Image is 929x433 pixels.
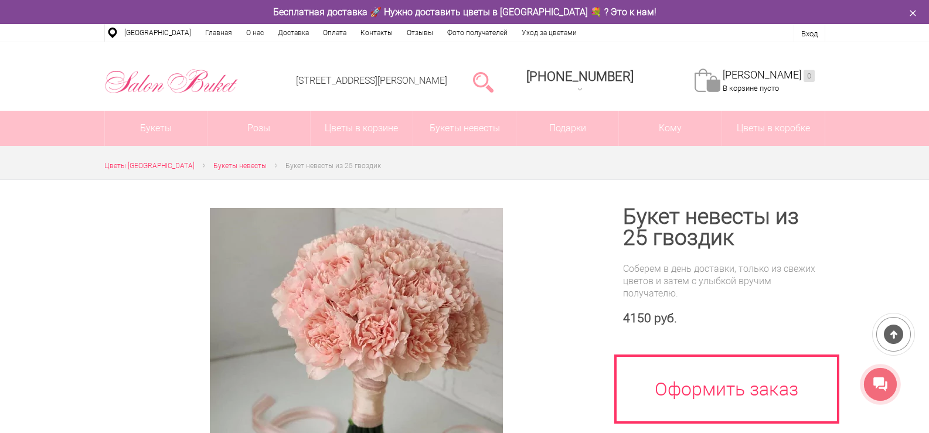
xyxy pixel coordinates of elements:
[104,160,195,172] a: Цветы [GEOGRAPHIC_DATA]
[271,24,316,42] a: Доставка
[104,162,195,170] span: Цветы [GEOGRAPHIC_DATA]
[353,24,400,42] a: Контакты
[239,24,271,42] a: О нас
[105,111,207,146] a: Букеты
[623,311,825,326] div: 4150 руб.
[198,24,239,42] a: Главная
[623,206,825,248] h1: Букет невесты из 25 гвоздик
[285,162,381,170] span: Букет невесты из 25 гвоздик
[623,262,825,299] div: Соберем в день доставки, только из свежих цветов и затем с улыбкой вручим получателю.
[207,111,310,146] a: Розы
[722,111,825,146] a: Цветы в коробке
[400,24,440,42] a: Отзывы
[519,65,641,98] a: [PHONE_NUMBER]
[723,69,815,82] a: [PERSON_NAME]
[104,66,239,97] img: Цветы Нижний Новгород
[440,24,515,42] a: Фото получателей
[515,24,584,42] a: Уход за цветами
[804,70,815,82] ins: 0
[296,75,447,86] a: [STREET_ADDRESS][PERSON_NAME]
[213,162,267,170] span: Букеты невесты
[614,354,839,424] a: Оформить заказ
[801,29,818,38] a: Вход
[311,111,413,146] a: Цветы в корзине
[516,111,619,146] a: Подарки
[117,24,198,42] a: [GEOGRAPHIC_DATA]
[96,6,834,18] div: Бесплатная доставка 🚀 Нужно доставить цветы в [GEOGRAPHIC_DATA] 💐 ? Это к нам!
[413,111,516,146] a: Букеты невесты
[213,160,267,172] a: Букеты невесты
[316,24,353,42] a: Оплата
[619,111,722,146] span: Кому
[723,84,779,93] span: В корзине пусто
[526,69,634,84] span: [PHONE_NUMBER]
